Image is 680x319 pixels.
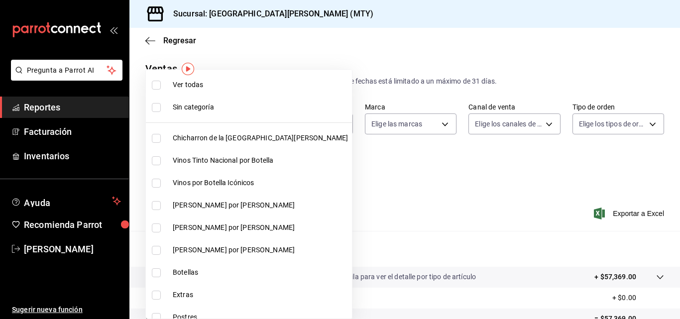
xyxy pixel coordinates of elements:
span: Vinos Tinto Nacional por Botella [173,155,348,166]
img: Tooltip marker [182,63,194,75]
span: Vinos por Botella Icónicos [173,178,348,188]
span: Ver todas [173,80,348,90]
span: Botellas [173,267,348,278]
span: Sin categoría [173,102,348,112]
span: [PERSON_NAME] por [PERSON_NAME] [173,222,348,233]
span: [PERSON_NAME] por [PERSON_NAME] [173,245,348,255]
span: Chicharron de la [GEOGRAPHIC_DATA][PERSON_NAME] [173,133,348,143]
span: [PERSON_NAME] por [PERSON_NAME] [173,200,348,211]
span: Extras [173,290,348,300]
